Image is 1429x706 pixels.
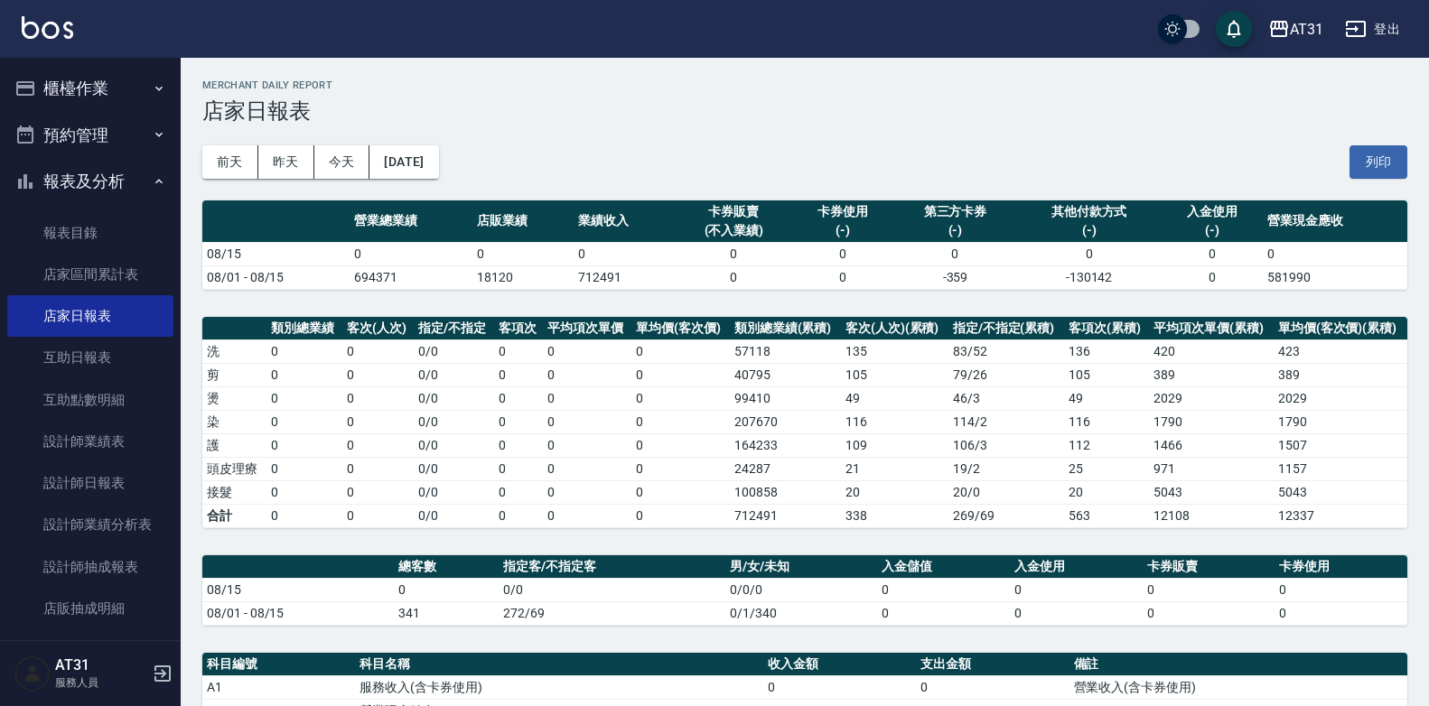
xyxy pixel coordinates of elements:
button: 登出 [1338,13,1407,46]
a: 設計師業績分析表 [7,504,173,545]
th: 類別總業績(累積) [730,317,841,340]
button: 今天 [314,145,370,179]
h3: 店家日報表 [202,98,1407,124]
td: 25 [1064,457,1149,480]
button: save [1216,11,1252,47]
td: 0 [877,601,1010,625]
td: 0 [916,675,1069,699]
td: 0 [1010,578,1143,601]
td: 116 [841,410,948,433]
table: a dense table [202,555,1407,626]
button: 前天 [202,145,258,179]
td: 0 [676,242,792,265]
button: 櫃檯作業 [7,65,173,112]
td: 0 [1017,242,1162,265]
td: 0 [543,433,631,457]
img: Person [14,655,51,692]
a: 店家日報表 [7,295,173,337]
td: 0 [631,410,730,433]
td: 0 / 0 [414,457,494,480]
th: 卡券使用 [1275,555,1407,579]
th: 平均項次單價(累積) [1149,317,1274,340]
td: 0 / 0 [414,480,494,504]
td: 341 [394,601,499,625]
td: 20 [1064,480,1149,504]
table: a dense table [202,200,1407,290]
td: 08/15 [202,578,394,601]
div: (-) [898,221,1012,240]
td: 114 / 2 [948,410,1064,433]
td: 0 [1143,601,1275,625]
td: 08/01 - 08/15 [202,265,350,289]
th: 店販業績 [472,200,574,243]
td: 合計 [202,504,266,527]
div: (-) [797,221,889,240]
td: 79 / 26 [948,363,1064,386]
td: 0 [494,457,543,480]
td: 0 [266,386,342,410]
th: 平均項次單價 [543,317,631,340]
th: 類別總業績 [266,317,342,340]
td: 0 / 0 [414,363,494,386]
td: 105 [1064,363,1149,386]
td: 0/0 [499,578,725,601]
h5: AT31 [55,656,147,674]
td: 581990 [1263,265,1407,289]
td: 694371 [350,265,472,289]
th: 客項次(累積) [1064,317,1149,340]
button: AT31 [1261,11,1331,48]
td: 136 [1064,339,1149,363]
td: 0 / 0 [414,433,494,457]
div: 卡券使用 [797,202,889,221]
img: Logo [22,16,73,39]
td: 0 [1143,578,1275,601]
td: 0 [1275,578,1407,601]
td: 112 [1064,433,1149,457]
td: 0 [1263,242,1407,265]
td: 0 [494,480,543,504]
td: 0 [342,339,414,363]
th: 卡券販賣 [1143,555,1275,579]
th: 客項次 [494,317,543,340]
a: 報表目錄 [7,212,173,254]
td: 接髮 [202,480,266,504]
td: 49 [841,386,948,410]
td: 20 [841,480,948,504]
a: 設計師業績表 [7,421,173,462]
td: 24287 [730,457,841,480]
td: 105 [841,363,948,386]
button: 客戶管理 [7,636,173,683]
td: 0 [494,504,543,527]
td: 0 [1010,601,1143,625]
td: 99410 [730,386,841,410]
td: 0 / 0 [414,410,494,433]
td: 563 [1064,504,1149,527]
td: 0 [494,339,543,363]
td: 0/1/340 [725,601,878,625]
td: 1790 [1149,410,1274,433]
div: (-) [1022,221,1157,240]
td: 0 [494,386,543,410]
td: 0 [266,339,342,363]
td: 0 [266,480,342,504]
th: 科目編號 [202,653,355,676]
td: 1507 [1274,433,1407,457]
th: 入金使用 [1010,555,1143,579]
td: 0 [266,363,342,386]
td: 燙 [202,386,266,410]
td: 712491 [574,265,675,289]
td: 0 / 0 [414,339,494,363]
th: 科目名稱 [355,653,762,676]
td: 1466 [1149,433,1274,457]
td: 423 [1274,339,1407,363]
td: 0 [877,578,1010,601]
td: 389 [1149,363,1274,386]
td: 0 / 0 [414,386,494,410]
td: 0 [1162,265,1263,289]
td: 0 [342,410,414,433]
td: 49 [1064,386,1149,410]
td: 0 [342,363,414,386]
td: 116 [1064,410,1149,433]
td: -359 [893,265,1016,289]
th: 入金儲值 [877,555,1010,579]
